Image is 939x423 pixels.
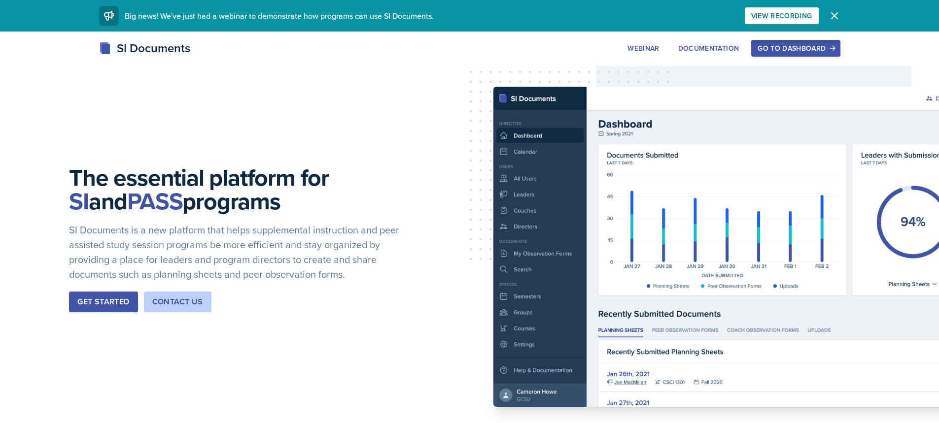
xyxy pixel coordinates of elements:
[678,44,739,52] div: Documentation
[77,296,129,308] div: Get Started
[99,39,190,57] div: SI Documents
[627,44,659,52] div: Webinar
[621,40,665,57] button: Webinar
[152,296,203,308] div: Contact Us
[758,44,834,52] div: Go to Dashboard
[125,10,434,21] span: Big news! We've just had a webinar to demonstrate how programs can use SI Documents.
[672,40,746,57] button: Documentation
[751,12,812,20] div: View Recording
[745,7,819,24] button: View Recording
[69,292,138,312] button: Get Started
[751,40,840,57] button: Go to Dashboard
[144,292,211,312] button: Contact Us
